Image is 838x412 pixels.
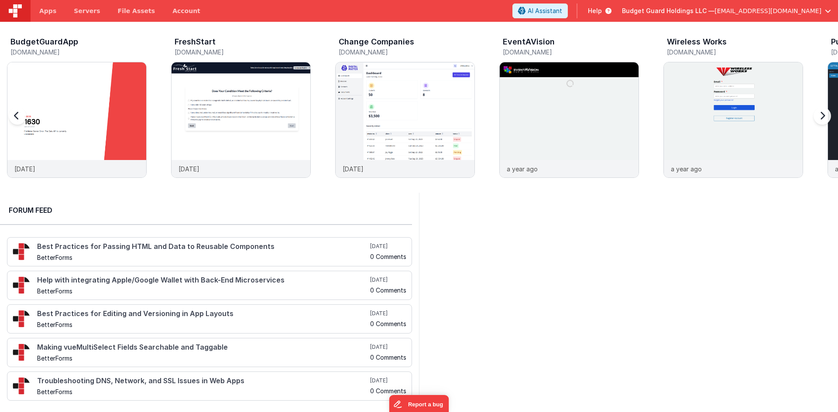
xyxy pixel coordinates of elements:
[7,237,412,266] a: Best Practices for Passing HTML and Data to Reusable Components BetterForms [DATE] 0 Comments
[39,7,56,15] span: Apps
[175,37,216,46] h3: FreshStart
[507,164,538,174] p: a year ago
[667,37,727,46] h3: Wireless Works
[370,253,406,260] h5: 0 Comments
[503,49,639,55] h5: [DOMAIN_NAME]
[37,254,368,261] h5: BetterForms
[370,243,406,250] h5: [DATE]
[13,243,30,260] img: 295_2.png
[74,7,100,15] span: Servers
[10,49,147,55] h5: [DOMAIN_NAME]
[179,164,199,174] p: [DATE]
[37,377,368,385] h4: Troubleshooting DNS, Network, and SSL Issues in Web Apps
[13,310,30,327] img: 295_2.png
[175,49,311,55] h5: [DOMAIN_NAME]
[671,164,702,174] p: a year ago
[37,344,368,351] h4: Making vueMultiSelect Fields Searchable and Taggable
[13,377,30,395] img: 295_2.png
[370,287,406,293] h5: 0 Comments
[13,344,30,361] img: 295_2.png
[37,276,368,284] h4: Help with integrating Apple/Google Wallet with Back-End Microservices
[37,321,368,328] h5: BetterForms
[37,310,368,318] h4: Best Practices for Editing and Versioning in App Layouts
[9,205,403,215] h2: Forum Feed
[370,377,406,384] h5: [DATE]
[7,338,412,367] a: Making vueMultiSelect Fields Searchable and Taggable BetterForms [DATE] 0 Comments
[13,276,30,294] img: 295_2.png
[10,37,78,46] h3: BudgetGuardApp
[7,304,412,334] a: Best Practices for Editing and Versioning in App Layouts BetterForms [DATE] 0 Comments
[512,3,568,18] button: AI Assistant
[370,320,406,327] h5: 0 Comments
[7,371,412,401] a: Troubleshooting DNS, Network, and SSL Issues in Web Apps BetterForms [DATE] 0 Comments
[528,7,562,15] span: AI Assistant
[7,271,412,300] a: Help with integrating Apple/Google Wallet with Back-End Microservices BetterForms [DATE] 0 Comments
[118,7,155,15] span: File Assets
[37,388,368,395] h5: BetterForms
[370,344,406,351] h5: [DATE]
[37,243,368,251] h4: Best Practices for Passing HTML and Data to Reusable Components
[667,49,803,55] h5: [DOMAIN_NAME]
[622,7,831,15] button: Budget Guard Holdings LLC — [EMAIL_ADDRESS][DOMAIN_NAME]
[588,7,602,15] span: Help
[339,49,475,55] h5: [DOMAIN_NAME]
[370,354,406,361] h5: 0 Comments
[622,7,714,15] span: Budget Guard Holdings LLC —
[37,355,368,361] h5: BetterForms
[37,288,368,294] h5: BetterForms
[343,164,364,174] p: [DATE]
[370,276,406,283] h5: [DATE]
[370,310,406,317] h5: [DATE]
[503,37,555,46] h3: EventAVision
[339,37,414,46] h3: Change Companies
[370,388,406,394] h5: 0 Comments
[714,7,821,15] span: [EMAIL_ADDRESS][DOMAIN_NAME]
